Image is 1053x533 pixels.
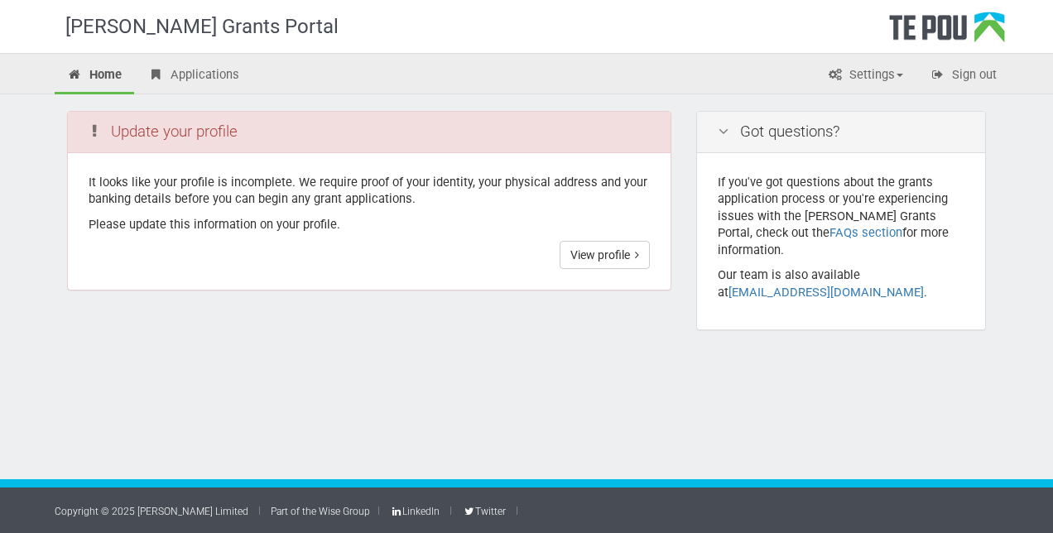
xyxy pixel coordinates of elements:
[462,506,505,517] a: Twitter
[718,266,964,300] p: Our team is also available at .
[271,506,370,517] a: Part of the Wise Group
[560,241,650,269] a: View profile
[718,174,964,259] p: If you've got questions about the grants application process or you're experiencing issues with t...
[390,506,440,517] a: LinkedIn
[89,216,650,233] p: Please update this information on your profile.
[917,58,1009,94] a: Sign out
[889,12,1005,53] div: Te Pou Logo
[728,285,924,300] a: [EMAIL_ADDRESS][DOMAIN_NAME]
[829,225,902,240] a: FAQs section
[55,58,134,94] a: Home
[55,506,248,517] a: Copyright © 2025 [PERSON_NAME] Limited
[815,58,916,94] a: Settings
[89,174,650,208] p: It looks like your profile is incomplete. We require proof of your identity, your physical addres...
[68,112,671,153] div: Update your profile
[136,58,252,94] a: Applications
[697,112,985,153] div: Got questions?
